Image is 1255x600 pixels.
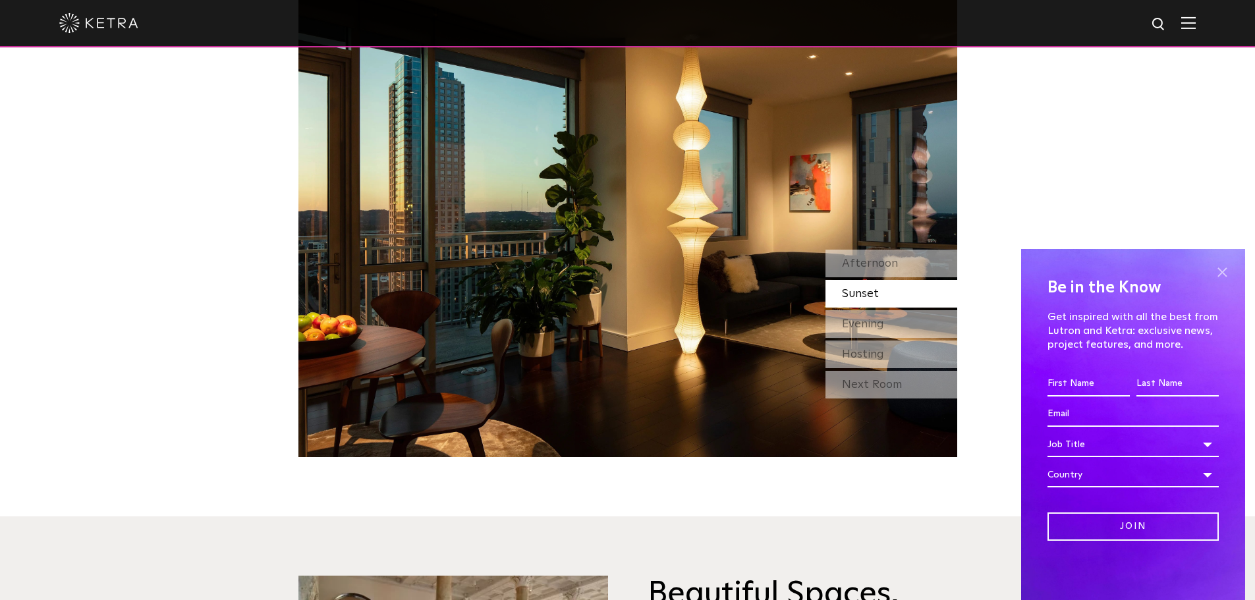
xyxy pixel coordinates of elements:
span: Evening [842,318,884,330]
input: Last Name [1136,371,1219,396]
input: Join [1047,512,1219,541]
div: Country [1047,462,1219,487]
p: Get inspired with all the best from Lutron and Ketra: exclusive news, project features, and more. [1047,310,1219,351]
div: Job Title [1047,432,1219,457]
span: Sunset [842,288,879,300]
input: First Name [1047,371,1130,396]
h4: Be in the Know [1047,275,1219,300]
input: Email [1047,402,1219,427]
img: ketra-logo-2019-white [59,13,138,33]
span: Hosting [842,348,884,360]
img: Hamburger%20Nav.svg [1181,16,1196,29]
img: search icon [1151,16,1167,33]
div: Next Room [825,371,957,398]
span: Afternoon [842,258,898,269]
